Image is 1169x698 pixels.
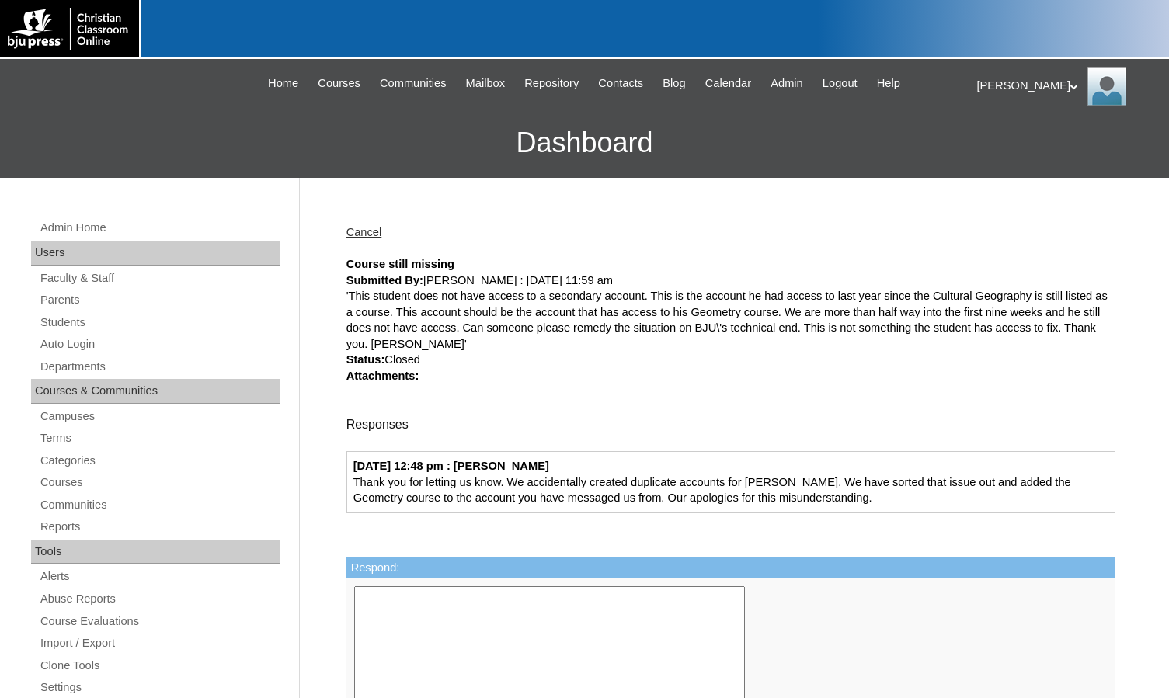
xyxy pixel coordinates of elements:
[31,379,280,404] div: Courses & Communities
[310,75,368,92] a: Courses
[353,460,549,472] strong: [DATE] 12:48 pm : [PERSON_NAME]
[663,75,685,92] span: Blog
[771,75,803,92] span: Admin
[31,540,280,564] div: Tools
[655,75,693,92] a: Blog
[372,75,454,92] a: Communities
[39,451,280,471] a: Categories
[346,288,1115,352] div: 'This student does not have access to a secondary account. This is the account he had access to l...
[39,269,280,288] a: Faculty & Staff
[39,429,280,448] a: Terms
[39,495,280,515] a: Communities
[346,274,423,286] strong: Submitted By:
[346,226,382,238] a: Cancel
[517,75,586,92] a: Repository
[39,678,280,697] a: Settings
[346,353,385,366] strong: Status:
[8,8,131,50] img: logo-white.png
[698,75,759,92] a: Calendar
[346,370,419,382] strong: Attachments:
[877,75,900,92] span: Help
[39,218,280,238] a: Admin Home
[39,313,280,332] a: Students
[346,451,1115,513] div: Thank you for letting us know. We accidentally created duplicate accounts for [PERSON_NAME]. We h...
[8,108,1161,178] h3: Dashboard
[705,75,751,92] span: Calendar
[823,75,858,92] span: Logout
[39,567,280,586] a: Alerts
[39,612,280,631] a: Course Evaluations
[590,75,651,92] a: Contacts
[39,335,280,354] a: Auto Login
[39,517,280,537] a: Reports
[763,75,811,92] a: Admin
[39,357,280,377] a: Departments
[466,75,506,92] span: Mailbox
[346,258,454,270] strong: Course still missing
[39,473,280,492] a: Courses
[524,75,579,92] span: Repository
[39,589,280,609] a: Abuse Reports
[260,75,306,92] a: Home
[318,75,360,92] span: Courses
[351,561,400,574] label: Respond:
[869,75,908,92] a: Help
[39,656,280,675] a: Clone Tools
[31,241,280,266] div: Users
[977,67,1154,106] div: [PERSON_NAME]
[39,290,280,310] a: Parents
[346,404,1115,439] div: Responses
[380,75,447,92] span: Communities
[346,273,1115,289] div: [PERSON_NAME] : [DATE] 11:59 am
[39,634,280,653] a: Import / Export
[346,352,1115,368] div: Closed
[1087,67,1126,106] img: Melanie Sevilla
[39,407,280,426] a: Campuses
[268,75,298,92] span: Home
[598,75,643,92] span: Contacts
[458,75,513,92] a: Mailbox
[815,75,865,92] a: Logout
